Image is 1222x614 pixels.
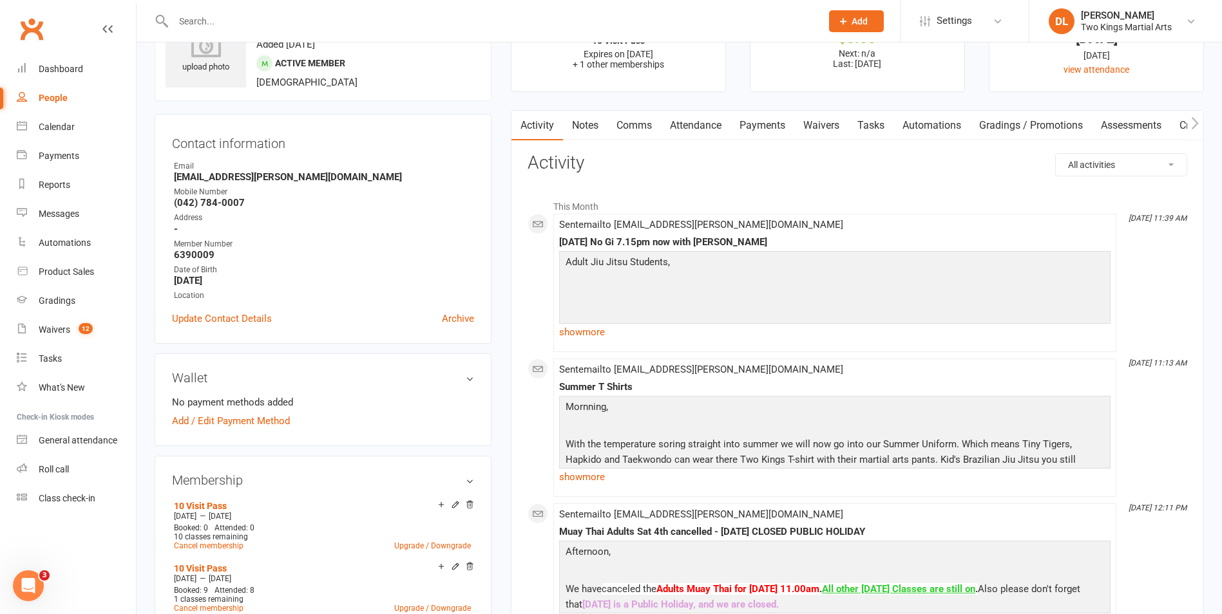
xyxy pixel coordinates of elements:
[39,464,69,474] div: Roll call
[17,426,136,455] a: General attendance kiosk mode
[174,586,208,595] span: Booked: 9
[1081,10,1172,21] div: [PERSON_NAME]
[39,237,91,248] div: Automations
[442,311,474,326] a: Archive
[661,111,730,140] a: Attendance
[174,541,243,550] a: Cancel membership
[1129,358,1187,367] i: [DATE] 11:13 AM
[169,12,812,30] input: Search...
[762,32,953,45] div: $0.00
[975,583,978,595] span: .
[17,257,136,286] a: Product Sales
[563,111,607,140] a: Notes
[17,142,136,171] a: Payments
[174,249,474,261] strong: 6390009
[559,364,843,375] span: Sent email to [EMAIL_ADDRESS][PERSON_NAME][DOMAIN_NAME]
[559,323,1111,341] a: show more
[1064,64,1129,75] a: view attendance
[174,523,208,532] span: Booked: 0
[39,151,79,161] div: Payments
[174,501,227,511] a: 10 Visit Pass
[394,604,471,613] a: Upgrade / Downgrade
[17,55,136,84] a: Dashboard
[174,186,474,198] div: Mobile Number
[39,93,68,103] div: People
[17,344,136,373] a: Tasks
[174,512,196,521] span: [DATE]
[893,111,970,140] a: Automations
[39,353,62,364] div: Tasks
[174,532,248,541] span: 10 classes remaining
[256,39,315,50] time: Added [DATE]
[172,413,290,429] a: Add / Edit Payment Method
[174,223,474,235] strong: -
[166,32,246,74] div: upload photo
[573,59,664,70] span: + 1 other memberships
[17,113,136,142] a: Calendar
[17,200,136,228] a: Messages
[559,237,1111,248] div: [DATE] No Gi 7.15pm now with [PERSON_NAME]
[39,64,83,74] div: Dashboard
[822,583,975,595] span: All other [DATE] Classes are still on
[17,171,136,200] a: Reports
[79,323,93,334] span: 12
[656,583,819,595] span: Adults Muay Thai for [DATE] 11.00am
[39,295,75,306] div: Gradings
[275,58,345,68] span: Active member
[174,275,474,286] strong: [DATE]
[39,570,50,581] span: 3
[829,10,884,32] button: Add
[172,371,474,385] h3: Wallet
[819,583,822,595] span: .
[511,111,563,140] a: Activity
[215,523,254,532] span: Attended: 0
[39,382,85,393] div: What's New
[174,171,474,183] strong: [EMAIL_ADDRESS][PERSON_NAME][DOMAIN_NAME]
[174,160,474,172] div: Email
[17,84,136,113] a: People
[174,212,474,224] div: Address
[209,574,231,583] span: [DATE]
[584,49,653,59] span: Expires on [DATE]
[15,13,48,45] a: Clubworx
[562,436,1107,486] p: With the temperature soring straight into summer we will now go into our Summer Uniform. Which me...
[17,484,136,513] a: Class kiosk mode
[562,544,1107,563] p: Afternoon,
[582,599,779,610] span: [DATE] is a Public Holiday, and we are closed.
[209,512,231,521] span: [DATE]
[39,266,94,277] div: Product Sales
[172,311,272,326] a: Update Contact Details
[171,511,474,521] div: —
[394,541,471,550] a: Upgrade / Downgrade
[559,508,843,520] span: Sent email to [EMAIL_ADDRESS][PERSON_NAME][DOMAIN_NAME]
[17,373,136,402] a: What's New
[174,604,243,613] a: Cancel membership
[17,315,136,344] a: Waivers 12
[937,6,972,35] span: Settings
[174,238,474,250] div: Member Number
[215,586,254,595] span: Attended: 8
[17,455,136,484] a: Roll call
[17,228,136,257] a: Automations
[528,193,1187,214] li: This Month
[1129,503,1187,512] i: [DATE] 12:11 PM
[172,131,474,151] h3: Contact information
[762,48,953,69] p: Next: n/a Last: [DATE]
[602,583,656,595] span: canceled the
[256,77,358,88] span: [DEMOGRAPHIC_DATA]
[174,264,474,276] div: Date of Birth
[559,382,1111,393] div: Summer T Shirts
[528,153,1187,173] h3: Activity
[39,209,79,219] div: Messages
[174,563,227,573] a: 10 Visit Pass
[852,16,868,26] span: Add
[559,219,843,230] span: Sent email to [EMAIL_ADDRESS][PERSON_NAME][DOMAIN_NAME]
[562,254,1107,273] p: Adult Jiu Jitsu Students,
[970,111,1092,140] a: Gradings / Promotions
[562,399,1107,418] p: Mornning,
[39,493,95,503] div: Class check-in
[559,468,1111,486] a: show more
[39,180,70,190] div: Reports
[171,573,474,584] div: —
[607,111,661,140] a: Comms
